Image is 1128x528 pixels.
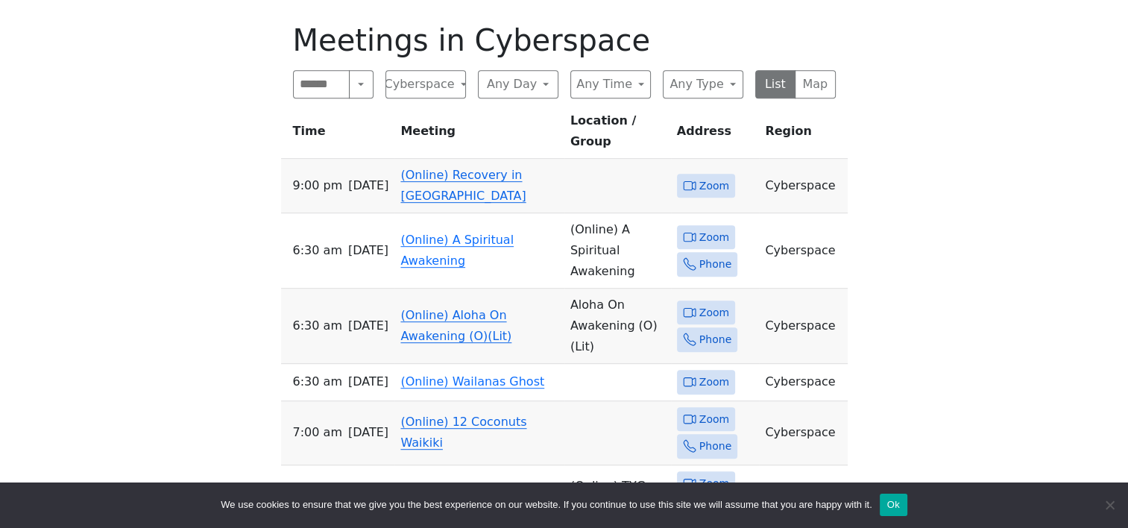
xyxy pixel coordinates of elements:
span: [DATE] [348,371,388,392]
span: Zoom [699,373,729,392]
button: Search [349,70,373,98]
span: Zoom [699,304,729,322]
button: List [755,70,796,98]
th: Meeting [394,110,564,159]
input: Search [293,70,350,98]
td: Cyberspace [759,159,847,213]
span: 9:00 PM [293,175,343,196]
th: Location / Group [564,110,671,159]
span: Phone [699,437,731,456]
span: Phone [699,255,731,274]
th: Region [759,110,847,159]
a: (Online) Recovery in [GEOGRAPHIC_DATA] [400,168,526,203]
td: Cyberspace [759,364,847,401]
td: Aloha On Awakening (O) (Lit) [564,289,671,364]
span: [DATE] [348,175,388,196]
span: We use cookies to ensure that we give you the best experience on our website. If you continue to ... [221,497,872,512]
button: Ok [880,494,907,516]
button: Map [795,70,836,98]
h1: Meetings in Cyberspace [293,22,836,58]
span: [DATE] [348,422,388,443]
button: Cyberspace [385,70,466,98]
span: [DATE] [348,240,388,261]
span: Zoom [699,228,729,247]
th: Address [671,110,760,159]
td: Cyberspace [759,401,847,465]
td: Cyberspace [759,213,847,289]
span: 6:30 AM [293,315,342,336]
a: (Online) Aloha On Awakening (O)(Lit) [400,308,511,343]
span: [DATE] [348,315,388,336]
th: Time [281,110,395,159]
span: 6:30 AM [293,240,342,261]
td: Cyberspace [759,289,847,364]
span: Phone [699,330,731,349]
span: Zoom [699,474,729,493]
span: Zoom [699,177,729,195]
a: (Online) Wailanas Ghost [400,374,544,389]
button: Any Time [570,70,651,98]
span: 6:30 AM [293,371,342,392]
span: No [1102,497,1117,512]
span: Zoom [699,410,729,429]
span: 7:00 AM [293,422,342,443]
a: (Online) 12 Coconuts Waikiki [400,415,526,450]
td: (Online) A Spiritual Awakening [564,213,671,289]
button: Any Day [478,70,558,98]
button: Any Type [663,70,743,98]
a: (Online) A Spiritual Awakening [400,233,514,268]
